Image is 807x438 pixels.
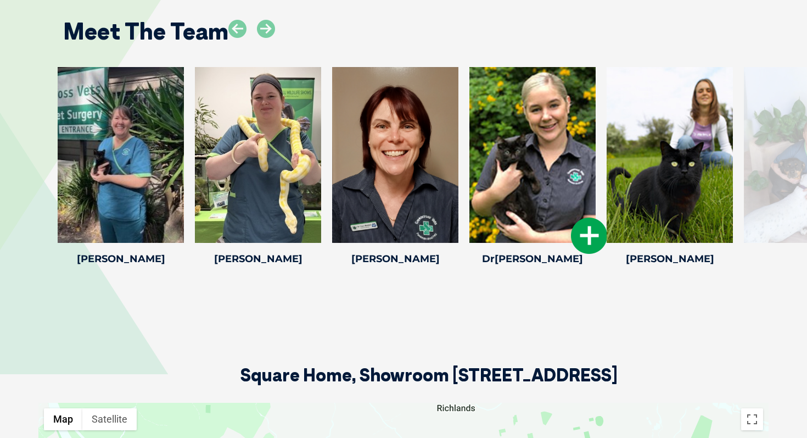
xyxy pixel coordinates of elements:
h4: [PERSON_NAME] [332,254,458,264]
h2: Meet The Team [63,20,228,43]
h4: [PERSON_NAME] [607,254,733,264]
h4: [PERSON_NAME] [195,254,321,264]
button: Show street map [44,408,82,430]
h4: Dr[PERSON_NAME] [469,254,596,264]
button: Show satellite imagery [82,408,137,430]
h2: Square Home, Showroom [STREET_ADDRESS] [240,366,618,403]
button: Toggle fullscreen view [741,408,763,430]
h4: [PERSON_NAME] [58,254,184,264]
